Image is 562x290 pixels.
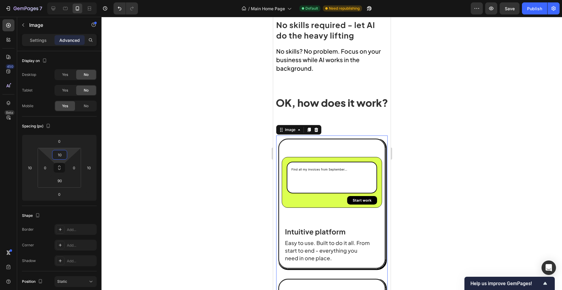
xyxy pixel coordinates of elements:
[41,163,50,172] input: 0px
[470,280,549,287] button: Show survey - Help us improve GemPages!
[22,72,36,77] div: Desktop
[55,276,97,287] button: Static
[329,6,360,11] span: Need republishing
[527,5,542,12] div: Publish
[305,6,318,11] span: Default
[53,190,65,199] input: 0
[84,163,93,172] input: 10
[29,21,80,29] p: Image
[470,281,542,286] span: Help us improve GemPages!
[273,17,391,290] iframe: Design area
[22,103,33,109] div: Mobile
[542,260,556,275] div: Open Intercom Messenger
[59,37,80,43] p: Advanced
[57,279,67,284] span: Static
[22,212,41,220] div: Shape
[84,72,89,77] span: No
[67,258,95,264] div: Add...
[67,227,95,232] div: Add...
[25,163,34,172] input: 10
[84,103,89,109] span: No
[500,2,520,14] button: Save
[22,278,44,286] div: Position
[2,2,45,14] button: 7
[67,243,95,248] div: Add...
[84,88,89,93] span: No
[114,2,138,14] div: Undo/Redo
[70,163,79,172] input: 0px
[54,150,66,159] input: 10
[62,103,68,109] span: Yes
[22,258,36,263] div: Shadow
[22,242,34,248] div: Corner
[6,64,14,69] div: 450
[22,227,34,232] div: Border
[62,72,68,77] span: Yes
[53,137,65,146] input: 0
[248,5,250,12] span: /
[505,6,515,11] span: Save
[30,37,47,43] p: Settings
[251,5,285,12] span: Main Home Page
[5,110,14,115] div: Beta
[62,88,68,93] span: Yes
[522,2,547,14] button: Publish
[39,5,42,12] p: 7
[22,57,48,65] div: Display on
[54,176,66,185] input: 90px
[22,122,52,130] div: Spacing (px)
[22,88,33,93] div: Tablet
